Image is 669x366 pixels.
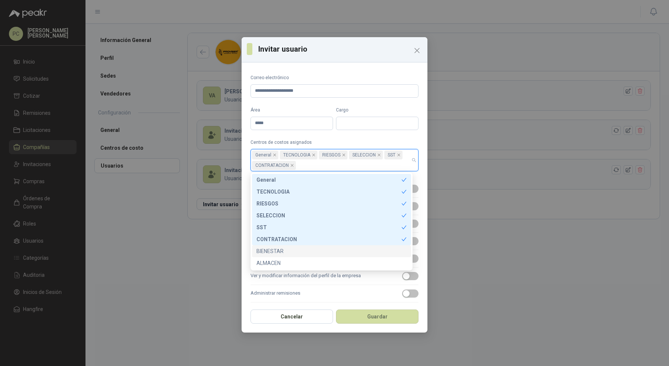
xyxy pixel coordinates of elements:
[252,161,296,170] span: CONTRATACION
[290,163,294,167] span: close
[377,153,381,157] span: close
[252,174,411,186] div: General
[255,151,271,159] span: General
[251,268,418,285] label: Ver y modificar información del perfil de la empresa
[402,289,418,298] button: Administrar remisiones
[256,235,401,243] div: CONTRATACION
[401,201,407,206] span: check
[256,188,401,196] div: TECNOLOGIA
[322,151,340,159] span: RIESGOS
[251,302,418,320] label: Aprobar solicitudes
[256,176,401,184] div: General
[252,221,411,233] div: SST
[401,225,407,230] span: check
[256,259,407,267] div: ALMACEN
[252,198,411,210] div: RIESGOS
[342,153,346,157] span: close
[256,211,401,220] div: SELECCION
[312,153,316,157] span: close
[251,107,333,114] label: Área
[251,74,418,81] label: Correo electrónico
[280,150,317,159] span: TECNOLOGIA
[252,233,411,245] div: CONTRATACION
[336,107,418,114] label: Cargo
[401,237,407,242] span: check
[283,151,310,159] span: TECNOLOGIA
[256,247,407,255] div: BIENESTAR
[255,161,289,169] span: CONTRATACION
[336,310,418,324] button: Guardar
[388,151,395,159] span: SST
[384,150,403,159] span: SST
[252,150,278,159] span: General
[352,151,376,159] span: SELECCION
[401,189,407,194] span: check
[251,310,333,324] button: Cancelar
[319,150,348,159] span: RIESGOS
[273,153,277,157] span: close
[401,213,407,218] span: check
[411,45,423,56] button: Close
[402,272,418,280] button: Ver y modificar información del perfil de la empresa
[256,200,401,208] div: RIESGOS
[252,210,411,221] div: SELECCION
[258,43,422,55] h3: Invitar usuario
[401,177,407,182] span: check
[252,245,411,257] div: BIENESTAR
[256,223,401,231] div: SST
[349,150,383,159] span: SELECCION
[397,153,401,157] span: close
[252,257,411,269] div: ALMACEN
[251,139,418,146] label: Centros de costos asignados
[251,285,418,302] label: Administrar remisiones
[252,186,411,198] div: TECNOLOGIA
